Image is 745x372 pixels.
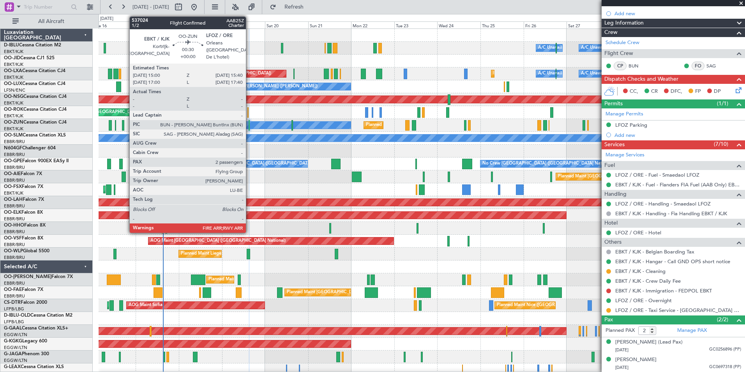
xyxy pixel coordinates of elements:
[604,161,615,170] span: Fuel
[265,21,308,28] div: Sat 20
[4,113,23,119] a: EBKT/KJK
[4,146,56,151] a: N604GFChallenger 604
[497,299,584,311] div: Planned Maint Nice ([GEOGRAPHIC_DATA])
[4,133,66,138] a: OO-SLMCessna Citation XLS
[717,99,728,108] span: (1/1)
[4,49,23,55] a: EBKT/KJK
[4,223,24,228] span: OO-HHO
[150,235,286,247] div: AOG Maint [GEOGRAPHIC_DATA] ([GEOGRAPHIC_DATA] National)
[138,119,151,131] div: Owner
[581,68,613,80] div: A/C Unavailable
[4,107,67,112] a: OO-ROKCessna Citation CJ4
[4,120,67,125] a: OO-ZUNCessna Citation CJ4
[4,203,25,209] a: EBBR/BRU
[4,293,25,299] a: EBBR/BRU
[4,242,25,248] a: EBBR/BRU
[278,4,311,10] span: Refresh
[4,94,23,99] span: OO-NSG
[606,151,644,159] a: Manage Services
[524,21,567,28] div: Fri 26
[4,287,22,292] span: OO-FAE
[20,19,82,24] span: All Aircraft
[493,68,584,80] div: Planned Maint Kortrijk-[GEOGRAPHIC_DATA]
[606,110,643,118] a: Manage Permits
[4,326,22,331] span: G-GAAL
[4,275,51,279] span: OO-[PERSON_NAME]
[4,184,43,189] a: OO-FSXFalcon 7X
[4,165,25,170] a: EBBR/BRU
[714,88,721,96] span: DP
[4,94,67,99] a: OO-NSGCessna Citation CJ4
[4,87,25,93] a: LFSN/ENC
[4,152,25,158] a: EBBR/BRU
[4,365,21,369] span: G-LEAX
[671,88,682,96] span: DFC,
[615,200,711,207] a: LFOZ / ORE - Handling - Smaedaol LFOZ
[4,139,25,145] a: EBBR/BRU
[615,258,730,265] a: EBKT / KJK - Hangar - Call GND OPS short notice
[4,177,25,183] a: EBBR/BRU
[615,181,741,188] a: EBKT / KJK - Fuel - Flanders FIA Fuel (AAB Only) EBKT / KJK
[614,62,627,70] div: CP
[614,132,741,138] div: Add new
[480,21,524,28] div: Thu 25
[4,345,27,351] a: EGGW/LTN
[4,56,20,60] span: OO-JID
[132,4,169,11] span: [DATE] - [DATE]
[100,16,113,22] div: [DATE]
[614,10,741,17] div: Add new
[351,21,394,28] div: Mon 22
[9,15,85,28] button: All Aircraft
[308,21,351,28] div: Sun 21
[65,106,188,118] div: Planned Maint [GEOGRAPHIC_DATA] ([GEOGRAPHIC_DATA])
[709,346,741,353] span: GC0256896 (PP)
[437,21,480,28] div: Wed 24
[4,69,22,73] span: OO-LXA
[604,190,627,199] span: Handling
[482,158,613,170] div: No Crew [GEOGRAPHIC_DATA] ([GEOGRAPHIC_DATA] National)
[606,327,635,335] label: Planned PAX
[4,306,24,312] a: LFPB/LBG
[208,274,350,285] div: Planned Maint [GEOGRAPHIC_DATA] ([GEOGRAPHIC_DATA] National)
[538,42,683,54] div: A/C Unavailable [GEOGRAPHIC_DATA] ([GEOGRAPHIC_DATA] National)
[4,172,21,176] span: OO-AIE
[677,327,707,335] a: Manage PAX
[4,313,30,318] span: D-IBLU-OLD
[604,315,613,324] span: Pax
[179,21,222,28] div: Thu 18
[604,19,644,28] span: Leg Information
[4,249,23,253] span: OO-WLP
[4,210,43,215] a: OO-ELKFalcon 8X
[615,287,712,294] a: EBKT / KJK - Immigration - FEDPOL EBKT
[4,133,23,138] span: OO-SLM
[4,255,25,260] a: EBBR/BRU
[266,1,313,13] button: Refresh
[148,68,271,80] div: Planned Maint [GEOGRAPHIC_DATA] ([GEOGRAPHIC_DATA])
[695,88,701,96] span: FP
[604,238,621,247] span: Others
[615,122,647,128] div: LFOZ Parking
[4,159,22,163] span: OO-GPE
[4,56,55,60] a: OO-JIDCessna CJ1 525
[615,278,681,284] a: EBKT / KJK - Crew Daily Fee
[224,81,318,92] div: No Crew [PERSON_NAME] ([PERSON_NAME])
[4,275,73,279] a: OO-[PERSON_NAME]Falcon 7X
[615,229,661,236] a: LFOZ / ORE - Hotel
[615,356,657,364] div: [PERSON_NAME]
[4,146,22,151] span: N604GF
[714,140,728,148] span: (7/10)
[538,68,683,80] div: A/C Unavailable [GEOGRAPHIC_DATA] ([GEOGRAPHIC_DATA] National)
[4,229,25,235] a: EBBR/BRU
[4,43,19,48] span: D-IBLU
[4,100,23,106] a: EBKT/KJK
[604,49,633,58] span: Flight Crew
[4,69,65,73] a: OO-LXACessna Citation CJ4
[4,172,42,176] a: OO-AIEFalcon 7X
[4,210,21,215] span: OO-ELK
[4,190,23,196] a: EBKT/KJK
[706,62,724,69] a: SAG
[129,299,162,311] div: AOG Maint Sofia
[4,313,72,318] a: D-IBLU-OLDCessna Citation M2
[4,126,23,132] a: EBKT/KJK
[615,210,727,217] a: EBKT / KJK - Handling - Fia Handling EBKT / KJK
